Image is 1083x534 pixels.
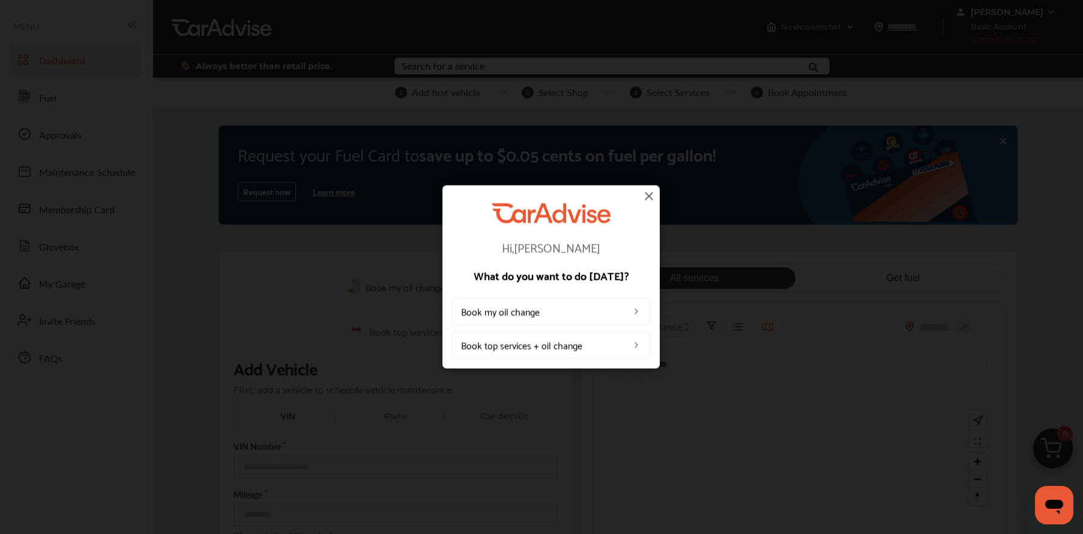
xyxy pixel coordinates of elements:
a: Book my oil change [452,297,650,325]
iframe: Button to launch messaging window [1035,486,1073,524]
p: Hi, [PERSON_NAME] [452,241,650,253]
a: Book top services + oil change [452,331,650,359]
p: What do you want to do [DATE]? [452,270,650,281]
img: close-icon.a004319c.svg [642,189,656,203]
img: left_arrow_icon.0f472efe.svg [632,340,641,350]
img: CarAdvise Logo [492,203,611,223]
img: left_arrow_icon.0f472efe.svg [632,306,641,316]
